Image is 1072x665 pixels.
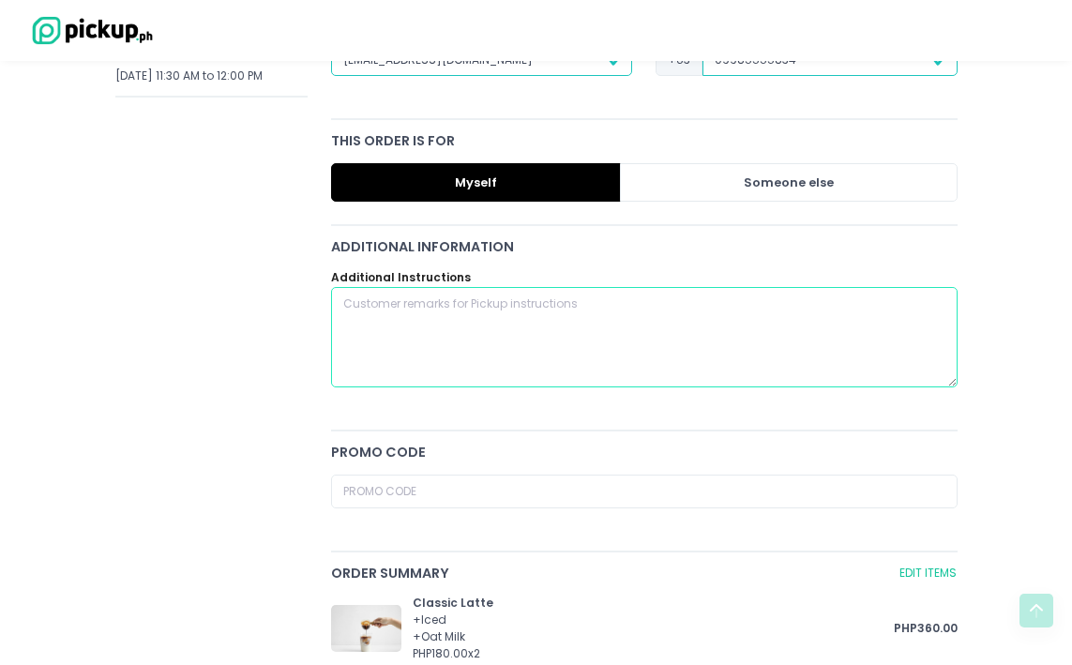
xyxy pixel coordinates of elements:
div: Classic Latte [413,595,893,612]
input: Promo Code [331,475,957,508]
div: Additional Information [331,237,957,258]
div: Large button group [331,163,957,202]
div: + Iced [413,612,893,628]
span: PHP 360.00 [894,620,958,637]
span: Order Summary [331,564,895,584]
div: + Oat Milk [413,628,893,645]
img: logo [23,14,155,47]
button: Myself [331,163,621,202]
button: Someone else [620,163,958,202]
div: Promo code [331,443,957,463]
div: [DATE] 11:30 AM to 12:00 PM [115,68,309,84]
div: this order is for [331,131,957,152]
div: PHP 180.00 x 2 [413,645,893,662]
a: Edit Items [898,564,958,584]
label: Additional Instructions [331,269,471,286]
